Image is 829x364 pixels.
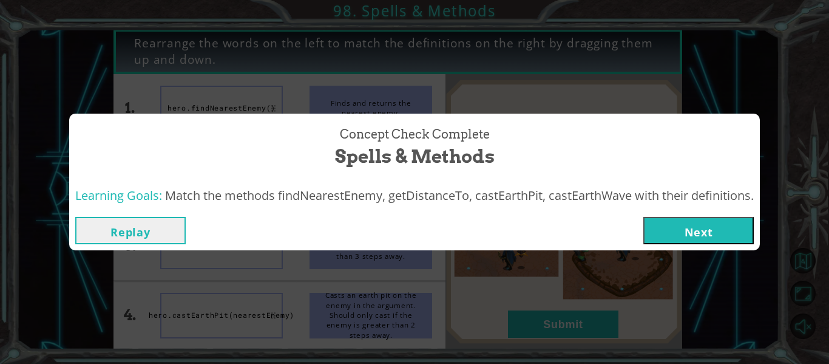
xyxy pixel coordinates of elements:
[643,217,754,244] button: Next
[340,126,490,143] span: Concept Check Complete
[165,187,754,204] span: Match the methods findNearestEnemy, getDistanceTo, castEarthPit, castEarthWave with their definit...
[335,143,495,170] span: Spells & Methods
[75,217,186,244] button: Replay
[75,187,162,204] span: Learning Goals:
